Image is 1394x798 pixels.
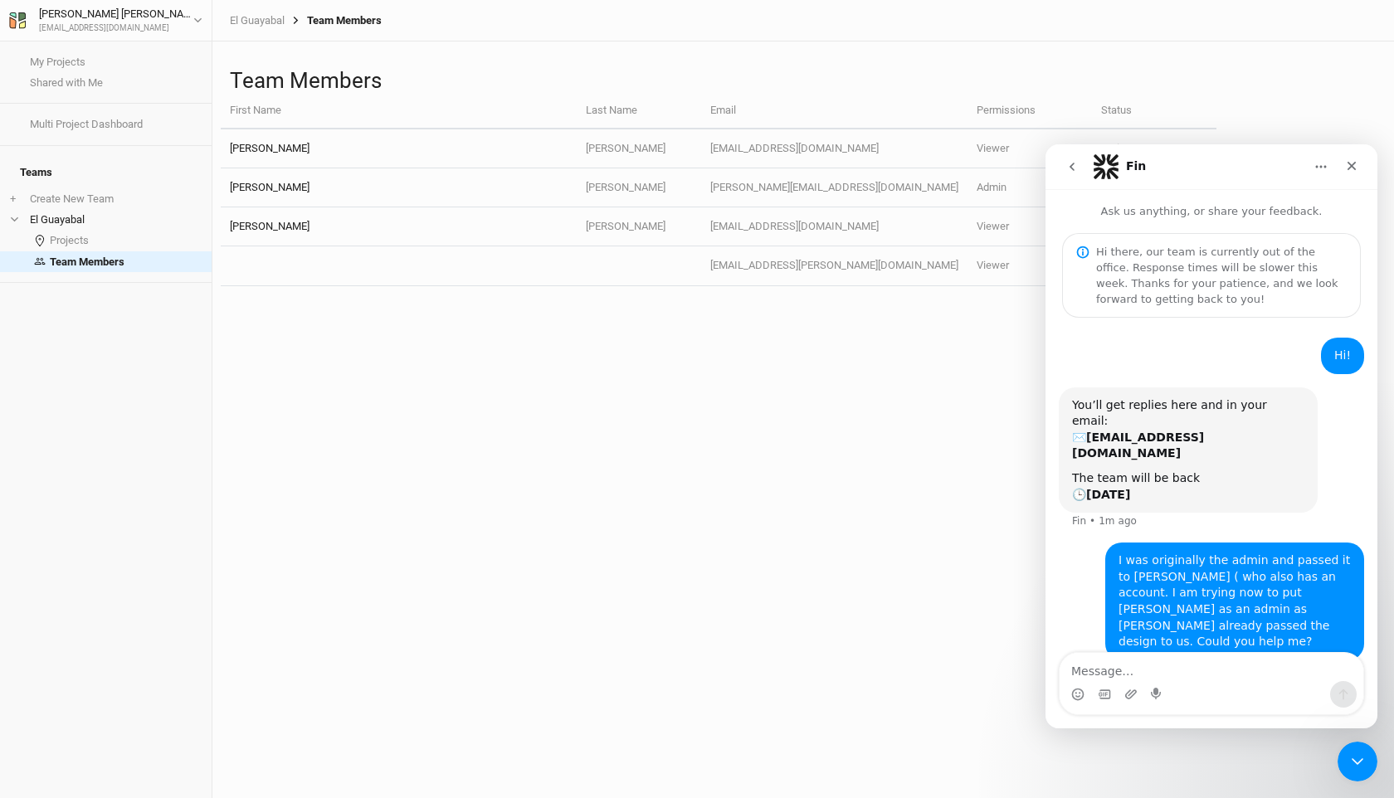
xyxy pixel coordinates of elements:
td: [PERSON_NAME] [221,129,577,168]
iframe: Intercom live chat [1045,144,1377,728]
h1: Team Members [230,68,1377,94]
div: [EMAIL_ADDRESS][DOMAIN_NAME] [39,22,193,35]
td: [PERSON_NAME] [221,168,577,207]
td: [EMAIL_ADDRESS][DOMAIN_NAME] [701,207,968,246]
div: Team Members [285,14,382,27]
td: [EMAIL_ADDRESS][PERSON_NAME][DOMAIN_NAME] [701,246,968,285]
td: [PERSON_NAME] [221,207,577,246]
a: El Guayabal [230,14,285,27]
h4: Teams [10,156,202,189]
div: [PERSON_NAME] [PERSON_NAME] [39,6,193,22]
button: [PERSON_NAME] [PERSON_NAME][EMAIL_ADDRESS][DOMAIN_NAME] [8,5,203,35]
td: [EMAIL_ADDRESS][DOMAIN_NAME] [701,129,968,168]
td: Viewer [968,246,1092,285]
td: Admin [968,168,1092,207]
td: [PERSON_NAME] [577,168,701,207]
th: Last Name [577,94,701,129]
td: [PERSON_NAME][EMAIL_ADDRESS][DOMAIN_NAME] [701,168,968,207]
td: [PERSON_NAME] [577,207,701,246]
th: Status [1092,94,1216,129]
th: Permissions [968,94,1092,129]
span: + [10,192,16,206]
th: First Name [221,94,577,129]
th: Email [701,94,968,129]
td: Viewer [968,129,1092,168]
td: [PERSON_NAME] [577,129,701,168]
iframe: Intercom live chat [1338,742,1377,781]
td: Viewer [968,207,1092,246]
td: Active [1092,129,1216,168]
